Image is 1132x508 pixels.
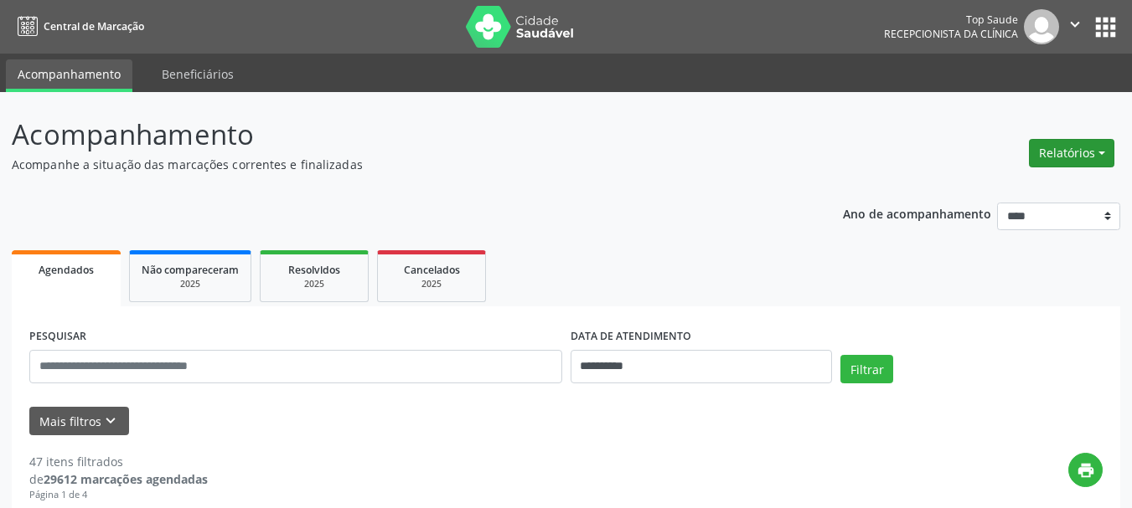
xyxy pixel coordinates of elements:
label: PESQUISAR [29,324,86,350]
div: Top Saude [884,13,1018,27]
p: Acompanhamento [12,114,788,156]
a: Acompanhamento [6,59,132,92]
a: Beneficiários [150,59,246,89]
span: Recepcionista da clínica [884,27,1018,41]
button: Filtrar [840,355,893,383]
div: de [29,470,208,488]
div: 47 itens filtrados [29,453,208,470]
span: Não compareceram [142,263,239,277]
button:  [1059,9,1091,44]
strong: 29612 marcações agendadas [44,471,208,487]
button: Mais filtroskeyboard_arrow_down [29,407,129,436]
span: Cancelados [404,263,460,277]
div: 2025 [272,278,356,290]
div: 2025 [390,278,473,290]
span: Central de Marcação [44,19,144,33]
i: print [1077,461,1095,480]
p: Acompanhe a situação das marcações correntes e finalizadas [12,156,788,173]
div: Página 1 de 4 [29,488,208,502]
img: img [1024,9,1059,44]
label: DATA DE ATENDIMENTO [571,324,691,350]
button: apps [1091,13,1120,42]
span: Agendados [39,263,94,277]
i: keyboard_arrow_down [101,412,120,430]
button: print [1068,453,1103,487]
div: 2025 [142,278,239,290]
a: Central de Marcação [12,13,144,40]
i:  [1066,15,1084,33]
p: Ano de acompanhamento [843,203,991,223]
span: Resolvidos [288,263,340,277]
button: Relatórios [1029,139,1114,167]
